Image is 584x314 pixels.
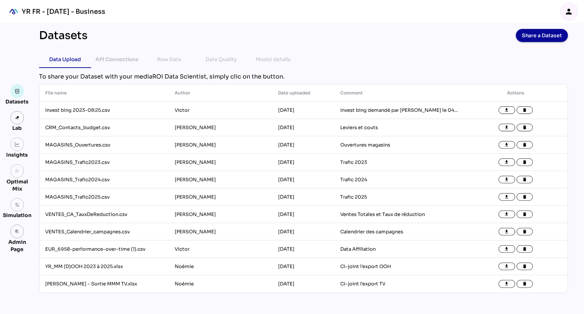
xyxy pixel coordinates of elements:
[3,238,31,253] div: Admin Page
[169,275,272,293] td: Noémie
[273,171,335,188] td: [DATE]
[504,212,510,217] i: file_download
[39,72,568,81] div: To share your Dataset with your mediaROI Data Scientist, simply clic on the button.
[15,142,20,147] img: graph.svg
[49,55,81,64] div: Data Upload
[334,119,464,136] td: Leviers et couts
[169,223,272,241] td: [PERSON_NAME]
[523,160,528,165] i: delete
[273,188,335,206] td: [DATE]
[39,258,169,275] td: YR_MM (D)OOH 2023 à 2025.xlsx
[504,125,510,130] i: file_download
[334,84,464,102] th: Comment
[516,29,568,42] button: Share a Dataset
[39,154,169,171] td: MAGASINS_Trafic2023.csv
[169,206,272,223] td: [PERSON_NAME]
[334,171,464,188] td: Trafic 2024
[3,178,31,192] div: Optimal Mix
[523,143,528,148] i: delete
[334,154,464,171] td: Trafic 2023
[39,84,169,102] th: File name
[169,154,272,171] td: [PERSON_NAME]
[206,55,237,64] div: Data Quality
[169,241,272,258] td: Victor
[523,177,528,182] i: delete
[504,143,510,148] i: file_download
[523,108,528,113] i: delete
[273,119,335,136] td: [DATE]
[504,177,510,182] i: file_download
[334,102,464,119] td: Invest bing demandé par [PERSON_NAME] le 04/09
[523,247,528,252] i: delete
[169,84,272,102] th: Author
[523,125,528,130] i: delete
[39,102,169,119] td: Invest bing 2023-08:25.csv
[523,212,528,217] i: delete
[334,136,464,154] td: Ouvertures magasins
[334,206,464,223] td: Ventes Totales et Taux de réduction
[334,223,464,241] td: Calendrier des campagnes
[273,258,335,275] td: [DATE]
[273,84,335,102] th: Date uploaded
[273,154,335,171] td: [DATE]
[9,124,25,132] div: Lab
[15,115,20,120] img: lab.svg
[15,89,20,94] img: data.svg
[523,195,528,200] i: delete
[522,30,562,41] span: Share a Dataset
[39,119,169,136] td: CRM_Contacts_budget.csv
[39,136,169,154] td: MAGASINS_Ouvertures.csv
[504,247,510,252] i: file_download
[22,7,105,16] div: YR FR - [DATE] - Business
[334,241,464,258] td: Data Affiliation
[157,55,181,64] div: Raw Data
[96,55,139,64] div: API Connections
[273,136,335,154] td: [DATE]
[169,119,272,136] td: [PERSON_NAME]
[504,229,510,234] i: file_download
[273,241,335,258] td: [DATE]
[504,160,510,165] i: file_download
[273,223,335,241] td: [DATE]
[169,188,272,206] td: [PERSON_NAME]
[464,84,568,102] th: Actions
[15,169,20,174] i: grain
[39,223,169,241] td: VENTES_Calendrier_campagnes.csv
[169,102,272,119] td: Victor
[39,206,169,223] td: VENTES_CA_TauxDeReduction.csv
[15,229,20,234] i: admin_panel_settings
[523,229,528,234] i: delete
[273,102,335,119] td: [DATE]
[334,258,464,275] td: Ci-joint l'export OOH
[7,151,28,158] div: Insights
[39,188,169,206] td: MAGASINS_Trafic2025.csv
[39,171,169,188] td: MAGASINS_Trafic2024.csv
[169,136,272,154] td: [PERSON_NAME]
[523,281,528,287] i: delete
[504,195,510,200] i: file_download
[15,203,20,208] img: settings.svg
[504,281,510,287] i: file_download
[565,7,574,16] i: person
[523,264,528,269] i: delete
[39,241,169,258] td: EUR_6958-performance-over-time (1).csv
[504,264,510,269] i: file_download
[169,171,272,188] td: [PERSON_NAME]
[334,275,464,293] td: Ci-joint l'export TV
[504,108,510,113] i: file_download
[39,275,169,293] td: [PERSON_NAME] - Sortie MMM TV.xlsx
[39,29,88,42] div: Datasets
[256,55,291,64] div: Model details
[334,188,464,206] td: Trafic 2025
[3,212,31,219] div: Simulation
[169,258,272,275] td: Noémie
[273,206,335,223] td: [DATE]
[6,98,29,105] div: Datasets
[6,4,22,20] div: mediaROI
[273,275,335,293] td: [DATE]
